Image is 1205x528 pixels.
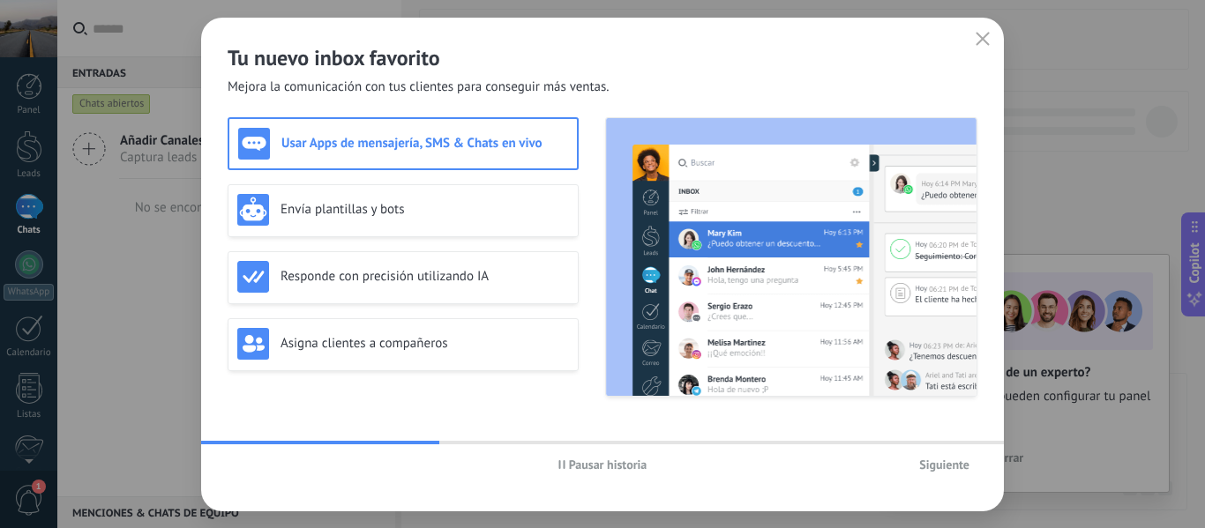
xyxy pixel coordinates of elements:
[281,135,568,152] h3: Usar Apps de mensajería, SMS & Chats en vivo
[919,458,969,471] span: Siguiente
[228,44,977,71] h2: Tu nuevo inbox favorito
[569,458,647,471] span: Pausar historia
[228,78,610,96] span: Mejora la comunicación con tus clientes para conseguir más ventas.
[281,268,569,285] h3: Responde con precisión utilizando IA
[550,451,655,478] button: Pausar historia
[281,201,569,218] h3: Envía plantillas y bots
[281,335,569,352] h3: Asigna clientes a compañeros
[911,451,977,478] button: Siguiente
